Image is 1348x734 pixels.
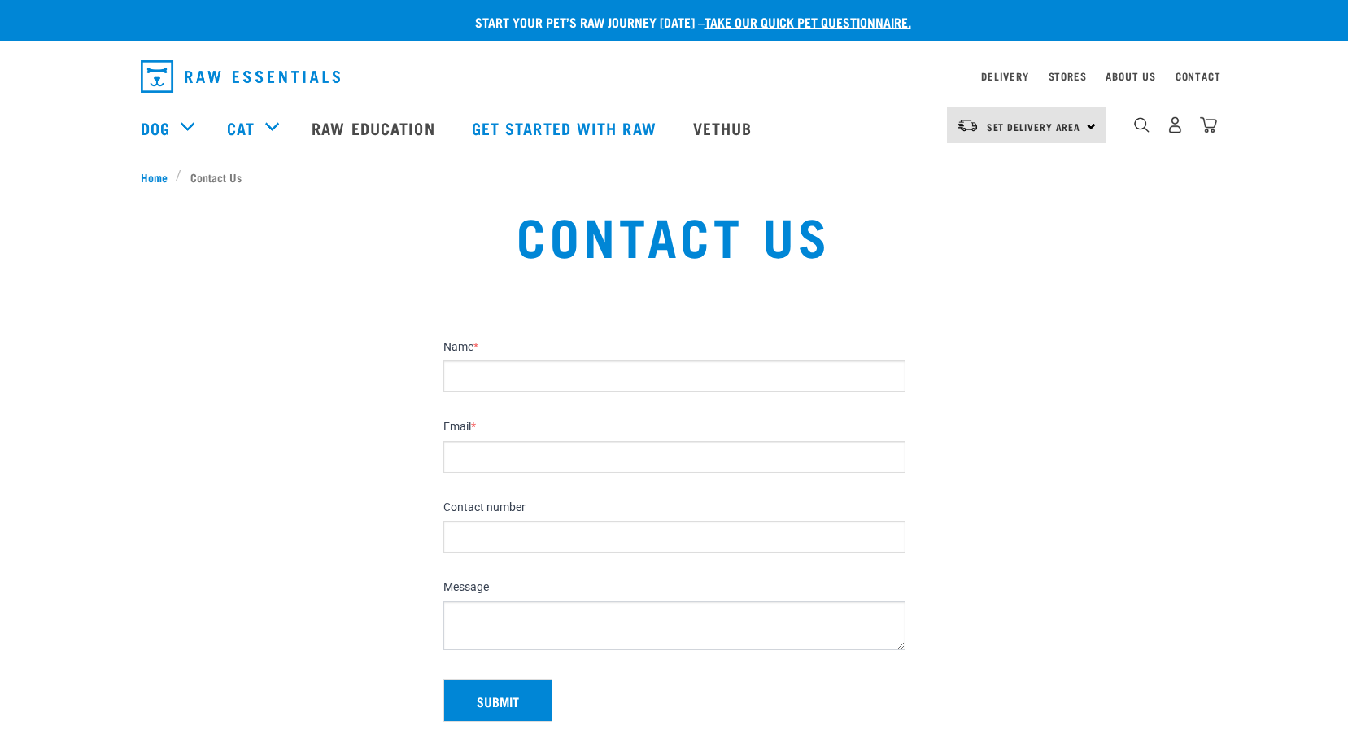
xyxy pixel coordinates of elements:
[443,340,905,355] label: Name
[141,60,340,93] img: Raw Essentials Logo
[1049,73,1087,79] a: Stores
[227,116,255,140] a: Cat
[141,116,170,140] a: Dog
[1106,73,1155,79] a: About Us
[957,118,979,133] img: van-moving.png
[443,420,905,435] label: Email
[128,54,1221,99] nav: dropdown navigation
[1200,116,1217,133] img: home-icon@2x.png
[677,95,773,160] a: Vethub
[141,168,168,186] span: Home
[254,205,1094,264] h1: Contact Us
[987,124,1081,129] span: Set Delivery Area
[456,95,677,160] a: Get started with Raw
[443,500,905,515] label: Contact number
[141,168,177,186] a: Home
[443,679,552,722] button: Submit
[1134,117,1150,133] img: home-icon-1@2x.png
[1176,73,1221,79] a: Contact
[1167,116,1184,133] img: user.png
[705,18,911,25] a: take our quick pet questionnaire.
[295,95,455,160] a: Raw Education
[981,73,1028,79] a: Delivery
[141,168,1208,186] nav: breadcrumbs
[443,580,905,595] label: Message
